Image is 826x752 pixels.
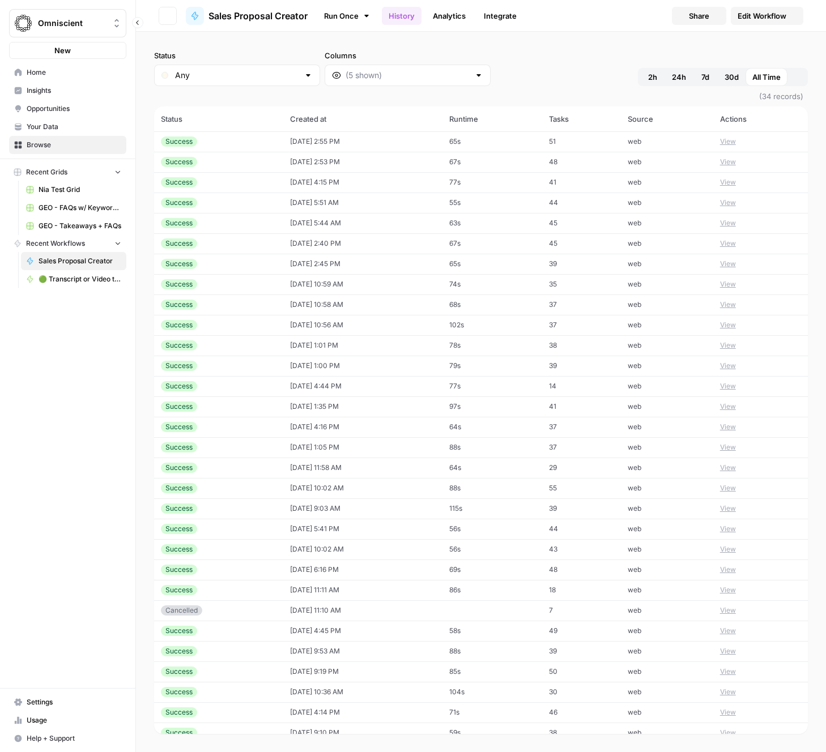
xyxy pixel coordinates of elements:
span: New [54,45,71,56]
td: [DATE] 4:16 PM [283,417,442,437]
td: [DATE] 1:00 PM [283,356,442,376]
th: Runtime [442,106,543,131]
div: Success [161,177,197,187]
div: Success [161,361,197,371]
td: [DATE] 9:03 AM [283,498,442,519]
td: 97s [442,396,543,417]
span: GEO - Takeaways + FAQs [39,221,121,231]
span: (34 records) [154,86,808,106]
td: 65s [442,131,543,152]
div: Success [161,279,197,289]
td: [DATE] 10:59 AM [283,274,442,294]
img: Omniscient Logo [13,13,33,33]
td: 85s [442,661,543,682]
a: GEO - Takeaways + FAQs [21,217,126,235]
span: 🟢 Transcript or Video to LinkedIn Posts [39,274,121,284]
div: Success [161,340,197,351]
th: Status [154,106,283,131]
button: Workspace: Omniscient [9,9,126,37]
button: Recent Workflows [9,235,126,252]
label: Columns [325,50,491,61]
td: 69s [442,559,543,580]
a: Settings [9,693,126,711]
td: [DATE] 6:16 PM [283,559,442,580]
div: Success [161,401,197,412]
td: [DATE] 9:53 AM [283,641,442,661]
td: [DATE] 1:05 PM [283,437,442,458]
div: Cancelled [161,605,202,616]
div: Success [161,218,197,228]
div: Success [161,136,197,147]
td: [DATE] 4:44 PM [283,376,442,396]
div: Success [161,259,197,269]
a: GEO - FAQs w/ Keywords Grid [21,199,126,217]
span: Browse [27,140,121,150]
div: Success [161,544,197,554]
td: [DATE] 10:36 AM [283,682,442,702]
div: Success [161,463,197,473]
span: Home [27,67,121,78]
td: [DATE] 11:11 AM [283,580,442,600]
td: 71s [442,702,543,723]
td: 67s [442,152,543,172]
td: [DATE] 5:44 AM [283,213,442,233]
div: Success [161,626,197,636]
span: GEO - FAQs w/ Keywords Grid [39,203,121,213]
span: Recent Workflows [26,238,85,249]
a: Nia Test Grid [21,181,126,199]
span: Recent Grids [26,167,67,177]
td: 63s [442,213,543,233]
td: [DATE] 11:10 AM [283,600,442,621]
a: Insights [9,82,126,100]
td: 79s [442,356,543,376]
span: Nia Test Grid [39,185,121,195]
td: 55s [442,193,543,213]
div: Success [161,728,197,738]
td: 86s [442,580,543,600]
div: Success [161,238,197,249]
td: [DATE] 5:51 AM [283,193,442,213]
div: Success [161,503,197,514]
div: Success [161,565,197,575]
a: Run Once [317,6,377,25]
span: Usage [27,715,121,725]
span: Help + Support [27,733,121,744]
td: [DATE] 1:35 PM [283,396,442,417]
div: Success [161,422,197,432]
span: Settings [27,697,121,707]
a: Analytics [426,7,472,25]
td: 58s [442,621,543,641]
div: Success [161,381,197,391]
td: 68s [442,294,543,315]
span: Opportunities [27,104,121,114]
td: 64s [442,417,543,437]
span: Omniscient [38,18,107,29]
button: New [9,42,126,59]
label: Status [154,50,320,61]
td: 64s [442,458,543,478]
td: [DATE] 4:15 PM [283,172,442,193]
td: [DATE] 1:01 PM [283,335,442,356]
a: History [382,7,421,25]
button: Recent Grids [9,164,126,181]
td: 74s [442,274,543,294]
td: [DATE] 5:41 PM [283,519,442,539]
input: Any [175,70,299,81]
td: 88s [442,478,543,498]
span: Sales Proposal Creator [39,256,121,266]
div: Success [161,157,197,167]
a: Sales Proposal Creator [186,7,308,25]
td: 77s [442,172,543,193]
td: [DATE] 2:45 PM [283,254,442,274]
div: Success [161,646,197,656]
td: [DATE] 2:40 PM [283,233,442,254]
a: Usage [9,711,126,729]
a: Browse [9,136,126,154]
div: Success [161,666,197,677]
span: Insights [27,86,121,96]
div: Success [161,585,197,595]
td: 88s [442,437,543,458]
td: 67s [442,233,543,254]
span: Your Data [27,122,121,132]
div: Success [161,442,197,452]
